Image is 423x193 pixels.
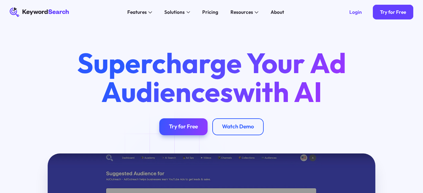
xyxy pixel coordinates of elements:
div: Watch Demo [222,123,254,130]
div: Pricing [202,8,218,16]
h1: Supercharge Your Ad Audiences [66,49,357,106]
div: Resources [230,8,253,16]
a: Pricing [198,7,222,17]
a: Try for Free [373,5,413,19]
div: Solutions [164,8,185,16]
a: Login [342,5,369,19]
div: About [271,8,284,16]
a: About [267,7,288,17]
div: Try for Free [169,123,198,130]
a: Try for Free [159,118,208,135]
div: Login [349,9,362,15]
div: Features [127,8,147,16]
span: with AI [233,74,322,109]
div: Try for Free [380,9,406,15]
